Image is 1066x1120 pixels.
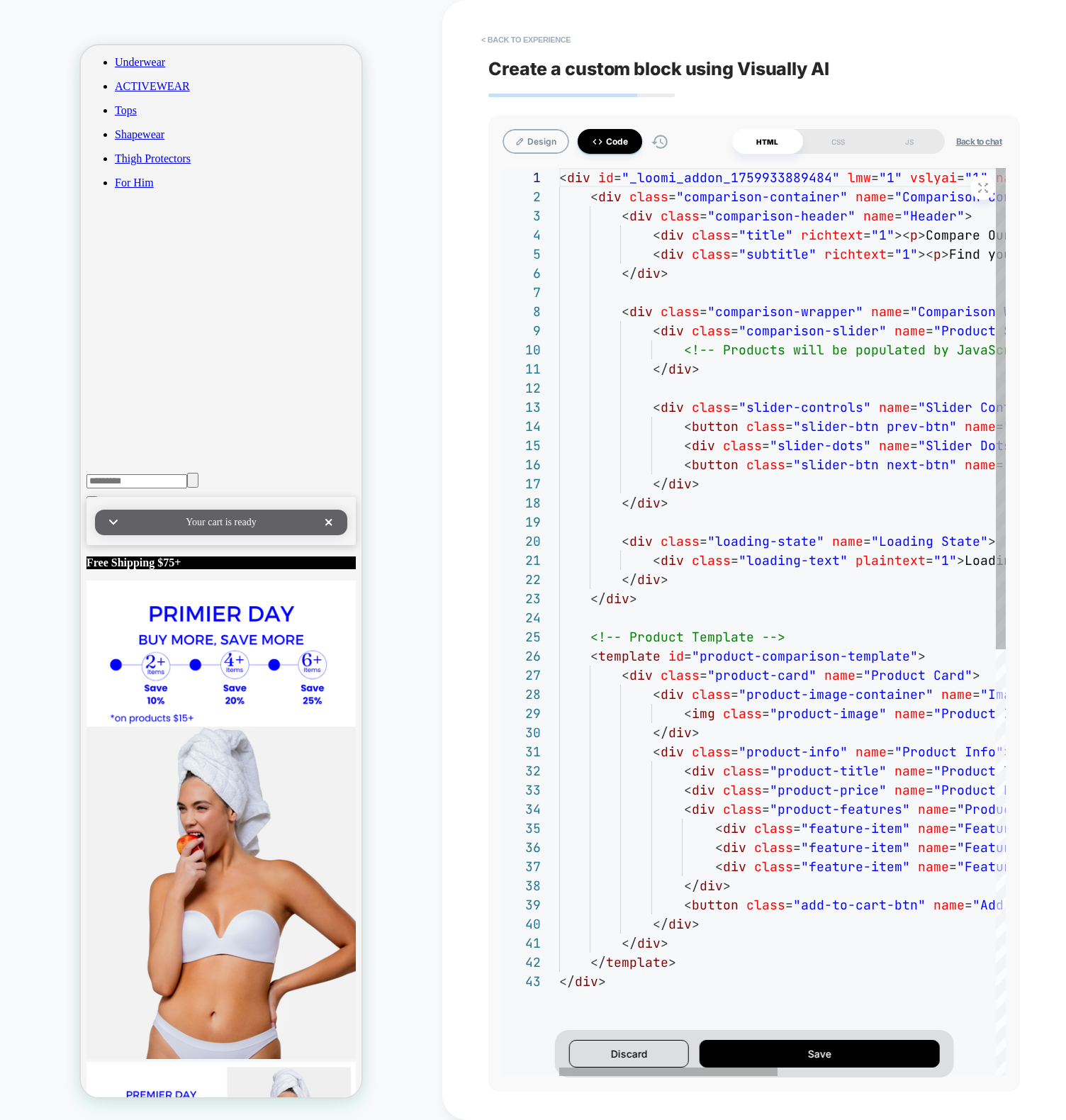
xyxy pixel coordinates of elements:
span: < [622,533,629,549]
div: 36 [503,838,541,857]
span: = [793,858,801,875]
div: 13 [503,398,541,417]
span: = [926,705,933,722]
span: name [855,744,887,760]
span: </ [622,265,637,281]
span: "Feature Item" [957,820,1066,836]
span: = [684,648,692,664]
span: name [918,820,949,836]
span: < [653,246,661,262]
span: class [723,437,762,454]
span: "comparison-wrapper" [707,303,863,320]
span: Create a custom block using Visually AI [488,58,1020,79]
span: < [684,705,692,722]
span: name [871,303,902,320]
div: 15 [503,436,541,455]
span: "comparison-slider" [739,323,887,339]
a: Shapewear [34,83,275,96]
span: = [949,801,957,817]
div: 24 [503,608,541,627]
img: Underoutfit Official Store. [6,535,275,1014]
span: < [684,801,692,817]
span: > [692,476,700,492]
button: Close Search [6,451,17,455]
span: "Product Info" [894,744,1004,760]
span: = [668,189,676,205]
div: 34 [503,800,541,819]
span: > [918,648,926,664]
button: < Back to experience [474,28,578,51]
span: = [700,533,707,549]
span: div [661,323,684,339]
button: Design [503,129,569,154]
div: 32 [503,761,541,780]
span: plaintext [855,552,926,569]
span: = [910,399,918,415]
span: = [762,763,770,779]
span: > [972,667,980,683]
span: </ [653,724,668,741]
a: ACTIVEWEAR [34,35,275,47]
span: name [965,457,996,473]
span: vslyai [910,169,957,186]
div: HTML [732,129,803,154]
span: name [918,858,949,875]
span: div [637,265,661,281]
span: = [731,686,739,702]
span: div [637,571,661,588]
span: = [785,457,793,473]
span: "feature-item" [801,858,910,875]
strong: Free Shipping $75+ [6,511,100,523]
span: div [668,724,692,741]
span: = [926,552,933,569]
span: = [949,839,957,856]
p: Thigh Protectors [34,107,275,120]
span: < [684,897,692,913]
span: </ [622,495,637,511]
span: = [731,552,739,569]
span: = [762,705,770,722]
span: = [887,744,894,760]
div: 30 [503,723,541,742]
span: = [785,418,793,435]
span: button [692,457,739,473]
span: div [692,437,715,454]
span: lmw [848,169,871,186]
span: id [598,169,614,186]
span: div [637,495,661,511]
span: "Feature Item" [957,858,1066,875]
span: = [949,858,957,875]
span: Your cart is ready [105,471,175,483]
span: < [590,189,598,205]
button: Clear search [106,427,118,442]
span: = [700,208,707,224]
span: = [793,839,801,856]
div: 16 [503,455,541,474]
div: 31 [503,742,541,761]
span: < [622,667,629,683]
span: name [855,189,887,205]
span: class [746,418,785,435]
span: = [731,399,739,415]
span: name [879,437,910,454]
span: < [622,208,629,224]
span: class [723,705,762,722]
span: < [684,763,692,779]
span: div [661,686,684,702]
span: name [894,782,926,798]
span: "comparison-header" [707,208,855,224]
span: = [863,227,871,243]
span: < [684,418,692,435]
div: 10 [503,340,541,359]
p: Underwear [34,11,275,23]
span: = [614,169,622,186]
span: = [926,323,933,339]
span: </ [653,476,668,492]
span: "1" [933,552,957,569]
span: "Loading State" [871,533,988,549]
div: 27 [503,666,541,685]
button: Save [700,1040,939,1068]
span: = [731,227,739,243]
span: div [661,227,684,243]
